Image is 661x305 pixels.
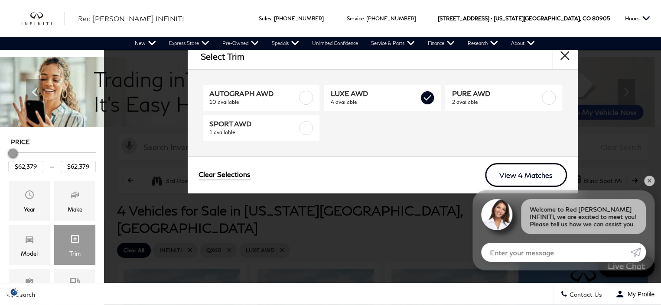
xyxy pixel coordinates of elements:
span: Contact Us [567,291,602,298]
div: Trim [69,249,81,258]
a: SPORT AWD1 available [203,115,320,141]
input: Minimum [8,161,43,172]
span: : [364,15,365,22]
span: AUTOGRAPH AWD [209,89,298,98]
button: Open user profile menu [609,283,661,305]
span: 2 available [452,98,540,106]
a: Red [PERSON_NAME] INFINITI [78,13,184,24]
span: Service [347,15,364,22]
a: Research [461,37,505,50]
span: Features [24,276,35,293]
a: Finance [421,37,461,50]
div: Model [21,249,38,258]
a: Pre-Owned [216,37,265,50]
a: Submit [630,243,646,262]
span: 10 available [209,98,298,106]
div: Make [68,205,82,214]
span: Model [24,231,35,249]
div: Previous [26,79,43,105]
div: TrimTrim [54,225,95,265]
span: Trim [70,231,80,249]
section: Click to Open Cookie Consent Modal [4,287,24,296]
a: infiniti [22,12,65,26]
a: View 4 Matches [485,163,567,187]
span: PURE AWD [452,89,540,98]
a: [PHONE_NUMBER] [366,15,416,22]
div: ModelModel [9,225,50,265]
span: LUXE AWD [330,89,419,98]
a: PURE AWD2 available [445,85,562,111]
span: Year [24,187,35,205]
span: SPORT AWD [209,119,298,128]
span: Search [13,291,35,298]
span: 4 available [330,98,419,106]
a: About [505,37,541,50]
div: Welcome to Red [PERSON_NAME] INFINITI, we are excited to meet you! Please tell us how we can assi... [521,199,646,234]
a: New [128,37,163,50]
span: : [271,15,273,22]
div: Price [8,146,96,172]
img: Opt-Out Icon [4,287,24,296]
img: INFINITI [22,12,65,26]
h2: Select Trim [201,51,244,61]
span: My Profile [624,291,654,298]
a: AUTOGRAPH AWD10 available [203,85,320,111]
input: Maximum [61,161,96,172]
a: [STREET_ADDRESS] • [US_STATE][GEOGRAPHIC_DATA], CO 80905 [438,15,610,22]
a: [PHONE_NUMBER] [274,15,324,22]
span: 1 available [209,128,298,137]
nav: Main Navigation [128,37,541,50]
a: Specials [265,37,306,50]
img: Agent profile photo [481,199,512,230]
div: Year [24,205,35,214]
button: close [552,43,578,69]
span: Red [PERSON_NAME] INFINITI [78,14,184,22]
span: Sales [259,15,271,22]
a: Express Store [163,37,216,50]
div: Maximum Price [8,149,17,157]
h5: Price [11,138,93,146]
a: Service & Parts [365,37,421,50]
a: Unlimited Confidence [306,37,365,50]
a: Clear Selections [199,170,251,180]
div: YearYear [9,181,50,221]
input: Enter your message [481,243,630,262]
div: MakeMake [54,181,95,221]
span: Fueltype [70,276,80,293]
span: Make [70,187,80,205]
a: LUXE AWD4 available [324,85,441,111]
